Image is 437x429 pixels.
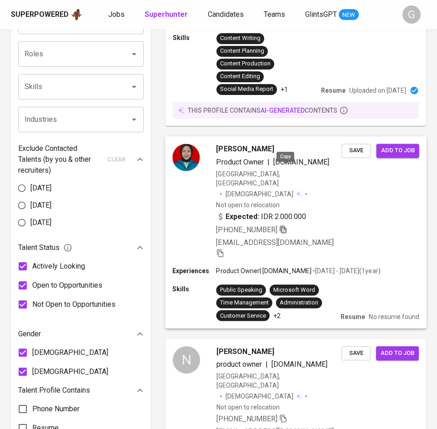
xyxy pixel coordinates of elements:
[32,280,102,291] span: Open to Opportunities
[341,312,365,321] p: Resume
[188,106,337,115] p: this profile contains contents
[145,9,190,20] a: Superhunter
[18,143,102,176] p: Exclude Contacted Talents (by you & other recruiters)
[172,144,200,171] img: 4d315b8ef8f971146bbe3e7e36049ffb.png
[220,85,273,94] div: Social Media Report
[220,34,261,43] div: Content Writing
[208,9,246,20] a: Candidates
[172,266,216,275] p: Experiences
[128,80,141,93] button: Open
[32,366,108,377] span: [DEMOGRAPHIC_DATA]
[226,392,295,401] span: [DEMOGRAPHIC_DATA]
[30,200,51,211] span: [DATE]
[305,10,337,19] span: GlintsGPT
[18,381,144,399] div: Talent Profile Contains
[264,10,285,19] span: Teams
[273,157,329,166] span: [DOMAIN_NAME]
[342,346,371,360] button: Save
[18,242,72,253] span: Talent Status
[11,10,69,20] div: Superpowered
[216,266,311,275] p: Product Owner | [DOMAIN_NAME]
[216,169,342,187] div: [GEOGRAPHIC_DATA], [GEOGRAPHIC_DATA]
[342,144,371,158] button: Save
[220,60,271,68] div: Content Production
[216,360,262,369] span: product owner
[266,359,268,370] span: |
[18,143,144,176] div: Exclude Contacted Talents (by you & other recruiters)clear
[321,86,346,95] p: Resume
[30,183,51,194] span: [DATE]
[273,311,281,320] p: +2
[216,211,306,222] div: IDR 2.000.000
[18,385,90,396] p: Talent Profile Contains
[346,348,366,359] span: Save
[172,284,216,294] p: Skills
[220,286,262,294] div: Public Speaking
[369,312,419,321] p: No resume found
[128,113,141,126] button: Open
[173,33,216,42] p: Skills
[208,10,244,19] span: Candidates
[30,217,51,228] span: [DATE]
[166,137,426,328] a: [PERSON_NAME]Product Owner|[DOMAIN_NAME][GEOGRAPHIC_DATA], [GEOGRAPHIC_DATA][DEMOGRAPHIC_DATA] No...
[216,157,263,166] span: Product Owner
[261,107,305,114] span: AI-generated
[216,144,274,155] span: [PERSON_NAME]
[305,9,359,20] a: GlintsGPT NEW
[264,9,287,20] a: Teams
[128,48,141,60] button: Open
[216,403,280,412] p: Not open to relocation
[273,286,315,294] div: Microsoft Word
[376,346,419,360] button: Add to job
[216,372,342,390] div: [GEOGRAPHIC_DATA], [GEOGRAPHIC_DATA]
[108,10,125,19] span: Jobs
[226,211,259,222] b: Expected:
[381,348,414,359] span: Add to job
[381,145,415,156] span: Add to job
[280,299,318,307] div: Administration
[108,9,126,20] a: Jobs
[402,5,421,24] div: G
[220,72,260,81] div: Content Editing
[18,329,41,339] p: Gender
[220,311,266,320] div: Customer Service
[18,325,144,343] div: Gender
[226,189,295,198] span: [DEMOGRAPHIC_DATA]
[32,261,85,272] span: Actively Looking
[216,200,279,210] p: Not open to relocation
[346,145,366,156] span: Save
[32,347,108,358] span: [DEMOGRAPHIC_DATA]
[377,144,419,158] button: Add to job
[32,404,80,414] span: Phone Number
[220,47,264,55] div: Content Planning
[173,346,200,374] div: N
[271,360,327,369] span: [DOMAIN_NAME]
[18,239,144,257] div: Talent Status
[216,346,274,357] span: [PERSON_NAME]
[281,85,288,94] p: +1
[32,299,116,310] span: Not Open to Opportunities
[70,8,83,21] img: app logo
[216,238,334,247] span: [EMAIL_ADDRESS][DOMAIN_NAME]
[220,299,269,307] div: Time Management
[267,156,270,167] span: |
[11,8,83,21] a: Superpoweredapp logo
[216,414,277,423] span: [PHONE_NUMBER]
[349,86,406,95] p: Uploaded on [DATE]
[311,266,380,275] p: • [DATE] - [DATE] ( 1 year )
[216,225,277,234] span: [PHONE_NUMBER]
[145,10,188,19] b: Superhunter
[339,10,359,20] span: NEW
